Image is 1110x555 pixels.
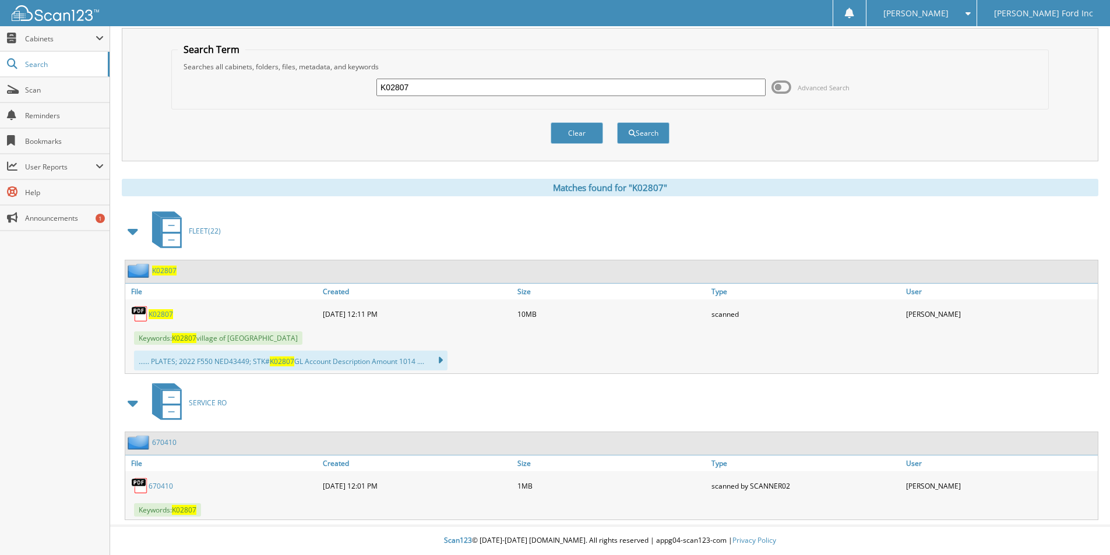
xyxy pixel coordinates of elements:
span: Scan123 [444,535,472,545]
span: K02807 [172,333,196,343]
a: User [903,284,1098,299]
div: 1 [96,214,105,223]
div: 1MB [515,474,709,497]
span: K02807 [270,356,294,366]
img: PDF.png [131,477,149,494]
a: Created [320,455,515,471]
img: PDF.png [131,305,149,323]
img: scan123-logo-white.svg [12,5,99,21]
img: folder2.png [128,263,152,278]
span: Announcements [25,213,104,223]
button: Search [617,122,669,144]
a: Privacy Policy [732,535,776,545]
img: folder2.png [128,435,152,450]
a: 670410 [149,481,173,491]
span: Keywords: village of [GEOGRAPHIC_DATA] [134,331,302,345]
span: Keywords: [134,503,201,517]
span: [PERSON_NAME] [883,10,949,17]
legend: Search Term [178,43,245,56]
a: FLEET(22) [145,208,221,254]
span: [PERSON_NAME] Ford Inc [994,10,1093,17]
a: K02807 [149,309,173,319]
span: Cabinets [25,34,96,44]
a: File [125,284,320,299]
div: Searches all cabinets, folders, files, metadata, and keywords [178,62,1042,72]
a: 670410 [152,437,177,447]
a: K02807 [152,266,177,275]
span: FLEET(22) [189,226,221,236]
div: [PERSON_NAME] [903,302,1098,326]
span: K02807 [172,505,196,515]
iframe: Chat Widget [1052,499,1110,555]
span: Search [25,59,102,69]
div: scanned [709,302,903,326]
button: Clear [551,122,603,144]
span: Reminders [25,111,104,121]
a: Type [709,455,903,471]
a: Type [709,284,903,299]
a: Created [320,284,515,299]
span: Advanced Search [798,83,850,92]
div: [PERSON_NAME] [903,474,1098,497]
div: ...... PLATES; 2022 F550 NED43449; STK# GL Account Description Amount 1014 .... [134,351,447,370]
a: SERVICE RO [145,380,227,426]
div: [DATE] 12:01 PM [320,474,515,497]
span: Help [25,188,104,197]
span: Scan [25,85,104,95]
div: © [DATE]-[DATE] [DOMAIN_NAME]. All rights reserved | appg04-scan123-com | [110,526,1110,555]
span: User Reports [25,162,96,172]
a: Size [515,455,709,471]
a: User [903,455,1098,471]
div: scanned by SCANNER02 [709,474,903,497]
a: File [125,455,320,471]
div: [DATE] 12:11 PM [320,302,515,326]
span: SERVICE RO [189,398,227,408]
span: Bookmarks [25,136,104,146]
a: Size [515,284,709,299]
div: 10MB [515,302,709,326]
div: Matches found for "K02807" [122,179,1098,196]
